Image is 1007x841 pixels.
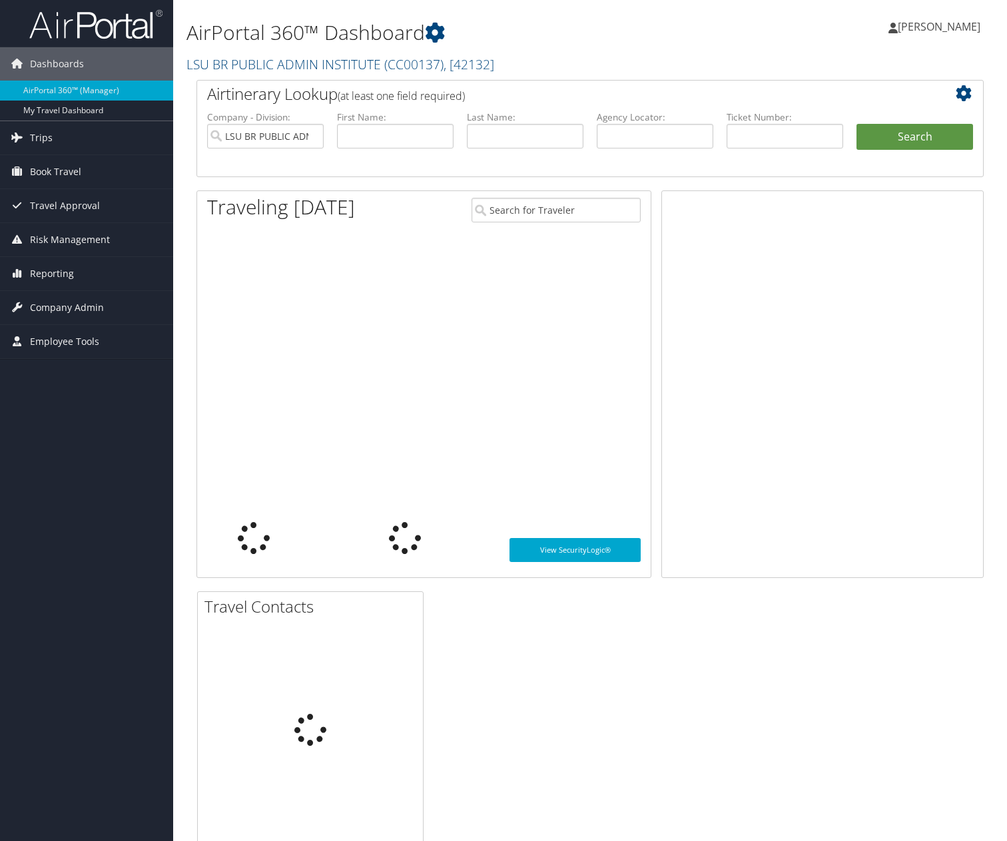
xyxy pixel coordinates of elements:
[29,9,163,40] img: airportal-logo.png
[597,111,713,124] label: Agency Locator:
[444,55,494,73] span: , [ 42132 ]
[186,19,725,47] h1: AirPortal 360™ Dashboard
[727,111,843,124] label: Ticket Number:
[467,111,583,124] label: Last Name:
[338,89,465,103] span: (at least one field required)
[30,325,99,358] span: Employee Tools
[30,155,81,188] span: Book Travel
[856,124,973,150] button: Search
[888,7,994,47] a: [PERSON_NAME]
[30,121,53,154] span: Trips
[207,83,908,105] h2: Airtinerary Lookup
[30,47,84,81] span: Dashboards
[207,111,324,124] label: Company - Division:
[384,55,444,73] span: ( CC00137 )
[509,538,641,562] a: View SecurityLogic®
[337,111,454,124] label: First Name:
[30,189,100,222] span: Travel Approval
[207,193,355,221] h1: Traveling [DATE]
[472,198,641,222] input: Search for Traveler
[30,291,104,324] span: Company Admin
[30,223,110,256] span: Risk Management
[204,595,423,618] h2: Travel Contacts
[898,19,980,34] span: [PERSON_NAME]
[186,55,494,73] a: LSU BR PUBLIC ADMIN INSTITUTE
[30,257,74,290] span: Reporting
